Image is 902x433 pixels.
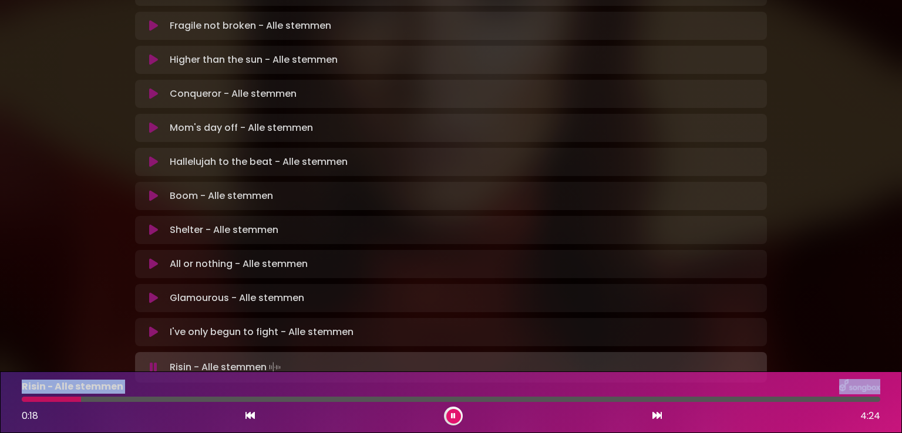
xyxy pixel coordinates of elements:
[170,189,273,203] p: Boom - Alle stemmen
[22,409,38,422] span: 0:18
[170,223,278,237] p: Shelter - Alle stemmen
[170,291,304,305] p: Glamourous - Alle stemmen
[170,53,338,67] p: Higher than the sun - Alle stemmen
[170,359,283,376] p: Risin - Alle stemmen
[267,359,283,376] img: waveform4.gif
[22,380,123,394] p: Risin - Alle stemmen
[170,87,297,101] p: Conqueror - Alle stemmen
[170,121,313,135] p: Mom's day off - Alle stemmen
[170,19,331,33] p: Fragile not broken - Alle stemmen
[170,257,308,271] p: All or nothing - Alle stemmen
[839,379,880,394] img: songbox-logo-white.png
[860,409,880,423] span: 4:24
[170,325,354,339] p: I've only begun to fight - Alle stemmen
[170,155,348,169] p: Hallelujah to the beat - Alle stemmen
